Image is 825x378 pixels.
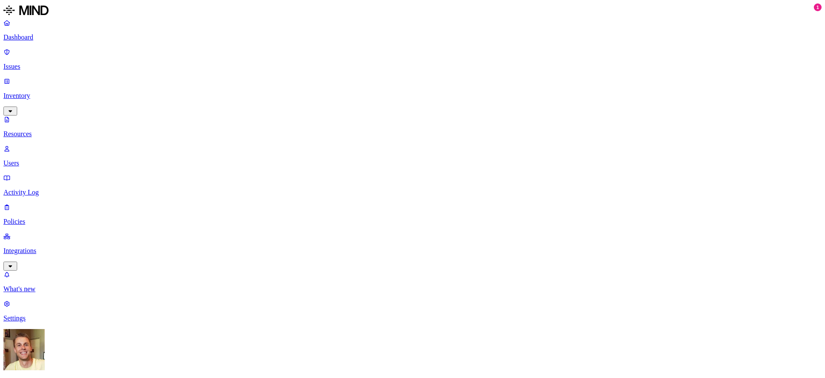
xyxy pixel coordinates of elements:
p: Activity Log [3,189,822,196]
p: Resources [3,130,822,138]
a: Issues [3,48,822,70]
img: MIND [3,3,49,17]
p: What's new [3,285,822,293]
a: MIND [3,3,822,19]
a: Users [3,145,822,167]
a: Inventory [3,77,822,114]
p: Integrations [3,247,822,255]
a: Resources [3,116,822,138]
div: 1 [814,3,822,11]
a: Settings [3,300,822,322]
a: Integrations [3,232,822,269]
p: Dashboard [3,34,822,41]
p: Inventory [3,92,822,100]
p: Users [3,159,822,167]
p: Issues [3,63,822,70]
a: Dashboard [3,19,822,41]
a: Policies [3,203,822,226]
p: Policies [3,218,822,226]
img: Peter Harasimowicz [3,329,45,370]
a: Activity Log [3,174,822,196]
a: What's new [3,271,822,293]
p: Settings [3,314,822,322]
